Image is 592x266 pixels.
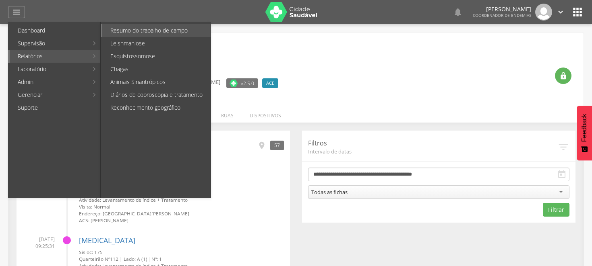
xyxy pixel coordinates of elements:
a: Resumo do trabalho de campo [102,24,211,37]
a: Suporte [10,101,100,114]
span: Intervalo de datas [308,148,557,155]
a: Relatórios [10,50,88,63]
span: [DATE] 09:25:31 [23,236,55,250]
i:  [571,6,584,18]
small: Nº: 1 [79,256,284,262]
i:  [557,170,567,179]
small: Endereço: [GEOGRAPHIC_DATA][PERSON_NAME] [79,210,284,217]
a: Esquistossomose [102,50,211,63]
a: Dashboard [10,24,100,37]
span: ACE [266,80,274,86]
span: Feedback [581,114,588,142]
a: Animais Sinantrópicos [102,76,211,88]
li: Ruas [213,104,242,123]
small: ACS: [PERSON_NAME] [79,217,284,224]
span: v2.5.0 [241,79,254,87]
div: 57 [270,141,284,150]
a:  [453,4,463,20]
span: 112 | [110,256,122,262]
i:  [557,141,569,153]
i:  [453,7,463,17]
span: Sisloc: 175 [79,249,103,255]
small: Atividade: Levantamento de índice + Tratamento [79,196,284,203]
a: Gerenciar [10,88,88,101]
i:  [556,8,565,16]
div: Todas as fichas [311,188,348,196]
span: Lado: A (1) | [124,256,151,262]
a: [MEDICAL_DATA] [79,235,135,245]
a: Admin [10,76,88,88]
a:  [8,6,25,18]
li: Dispositivos [242,104,289,123]
a: Diários de coproscopia e tratamento [102,88,211,101]
a: Laboratório [10,63,88,76]
a: Chagas [102,63,211,76]
small: Visita: Normal [79,203,284,210]
i:  [257,141,266,150]
button: Filtrar [543,203,569,217]
span: Coordenador de Endemias [473,12,531,18]
button: Feedback - Mostrar pesquisa [577,106,592,160]
p: [PERSON_NAME] [473,6,531,12]
a:  [556,4,565,20]
p: Filtros [308,139,557,148]
a: Reconhecimento geográfico [102,101,211,114]
i:  [12,7,21,17]
a: Leishmaniose [102,37,211,50]
i:  [559,72,567,80]
span: Quarteirão Nº [79,256,110,262]
a: Supervisão [10,37,88,50]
